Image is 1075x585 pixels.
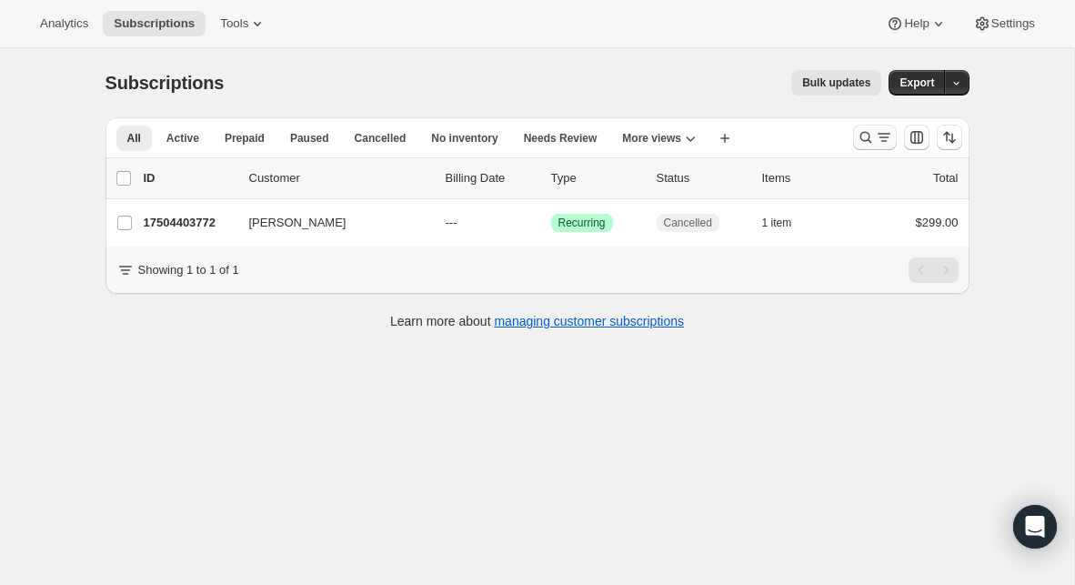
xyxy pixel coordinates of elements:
[909,257,959,283] nav: Pagination
[40,16,88,31] span: Analytics
[933,169,958,187] p: Total
[904,16,929,31] span: Help
[875,11,958,36] button: Help
[446,169,537,187] p: Billing Date
[762,169,853,187] div: Items
[611,126,707,151] button: More views
[889,70,945,96] button: Export
[166,131,199,146] span: Active
[144,169,959,187] div: IDCustomerBilling DateTypeStatusItemsTotal
[991,16,1035,31] span: Settings
[762,216,792,230] span: 1 item
[664,216,712,230] span: Cancelled
[144,169,235,187] p: ID
[791,70,881,96] button: Bulk updates
[524,131,598,146] span: Needs Review
[710,126,739,151] button: Create new view
[431,131,497,146] span: No inventory
[390,312,684,330] p: Learn more about
[209,11,277,36] button: Tools
[853,125,897,150] button: Search and filter results
[249,214,347,232] span: [PERSON_NAME]
[144,210,959,236] div: 17504403772[PERSON_NAME]---SuccessRecurringCancelled1 item$299.00
[355,131,407,146] span: Cancelled
[220,16,248,31] span: Tools
[290,131,329,146] span: Paused
[105,73,225,93] span: Subscriptions
[238,208,420,237] button: [PERSON_NAME]
[29,11,99,36] button: Analytics
[622,131,681,146] span: More views
[446,216,457,229] span: ---
[114,16,195,31] span: Subscriptions
[249,169,431,187] p: Customer
[657,169,748,187] p: Status
[916,216,959,229] span: $299.00
[551,169,642,187] div: Type
[103,11,206,36] button: Subscriptions
[762,210,812,236] button: 1 item
[494,314,684,328] a: managing customer subscriptions
[127,131,141,146] span: All
[802,76,870,90] span: Bulk updates
[937,125,962,150] button: Sort the results
[138,261,239,279] p: Showing 1 to 1 of 1
[1013,505,1057,549] div: Open Intercom Messenger
[899,76,934,90] span: Export
[144,214,235,232] p: 17504403772
[558,216,606,230] span: Recurring
[225,131,265,146] span: Prepaid
[904,125,929,150] button: Customize table column order and visibility
[962,11,1046,36] button: Settings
